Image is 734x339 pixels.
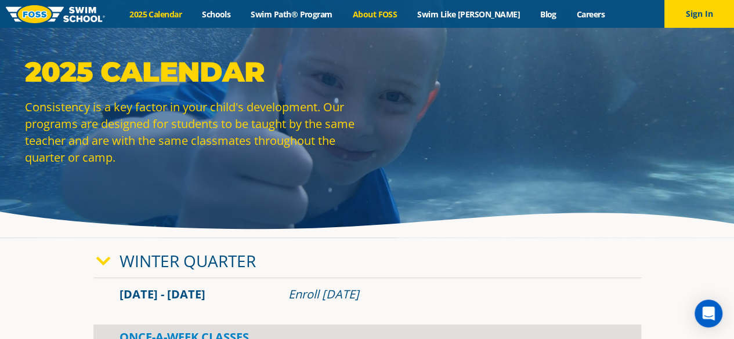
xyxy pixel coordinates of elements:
[566,9,614,20] a: Careers
[25,99,361,166] p: Consistency is a key factor in your child's development. Our programs are designed for students t...
[192,9,241,20] a: Schools
[407,9,530,20] a: Swim Like [PERSON_NAME]
[120,250,256,272] a: Winter Quarter
[530,9,566,20] a: Blog
[6,5,105,23] img: FOSS Swim School Logo
[25,55,265,89] strong: 2025 Calendar
[120,9,192,20] a: 2025 Calendar
[695,300,722,327] div: Open Intercom Messenger
[241,9,342,20] a: Swim Path® Program
[120,286,205,302] span: [DATE] - [DATE]
[342,9,407,20] a: About FOSS
[288,286,615,302] div: Enroll [DATE]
